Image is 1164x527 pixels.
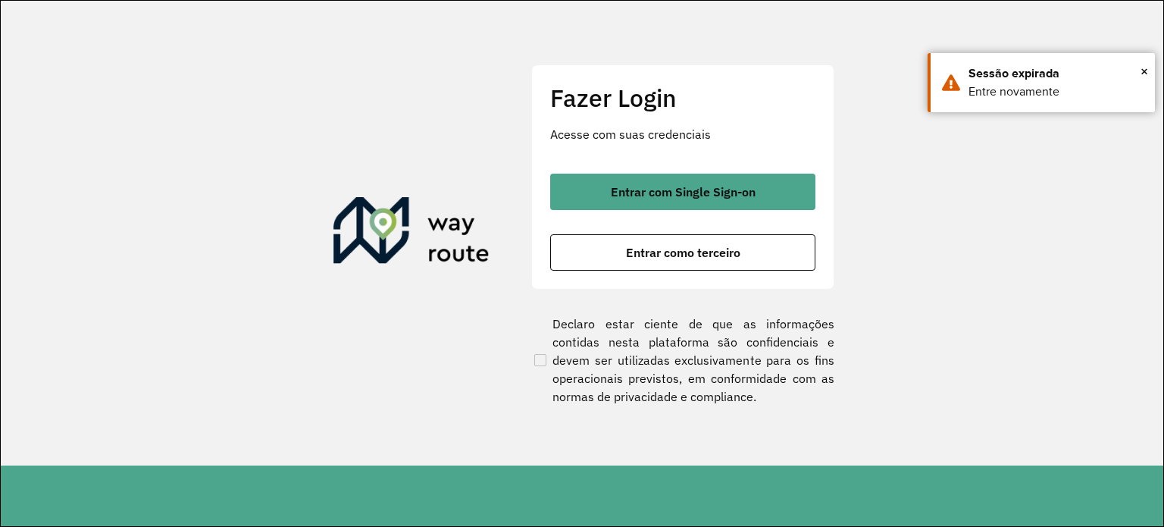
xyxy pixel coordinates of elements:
label: Declaro estar ciente de que as informações contidas nesta plataforma são confidenciais e devem se... [531,315,834,406]
button: Close [1141,60,1148,83]
p: Acesse com suas credenciais [550,125,815,143]
span: Entrar como terceiro [626,246,740,259]
h2: Fazer Login [550,83,815,112]
img: Roteirizador AmbevTech [333,197,490,270]
button: button [550,174,815,210]
button: button [550,234,815,271]
span: Entrar com Single Sign-on [611,186,756,198]
div: Entre novamente [968,83,1144,101]
div: Sessão expirada [968,64,1144,83]
span: × [1141,60,1148,83]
